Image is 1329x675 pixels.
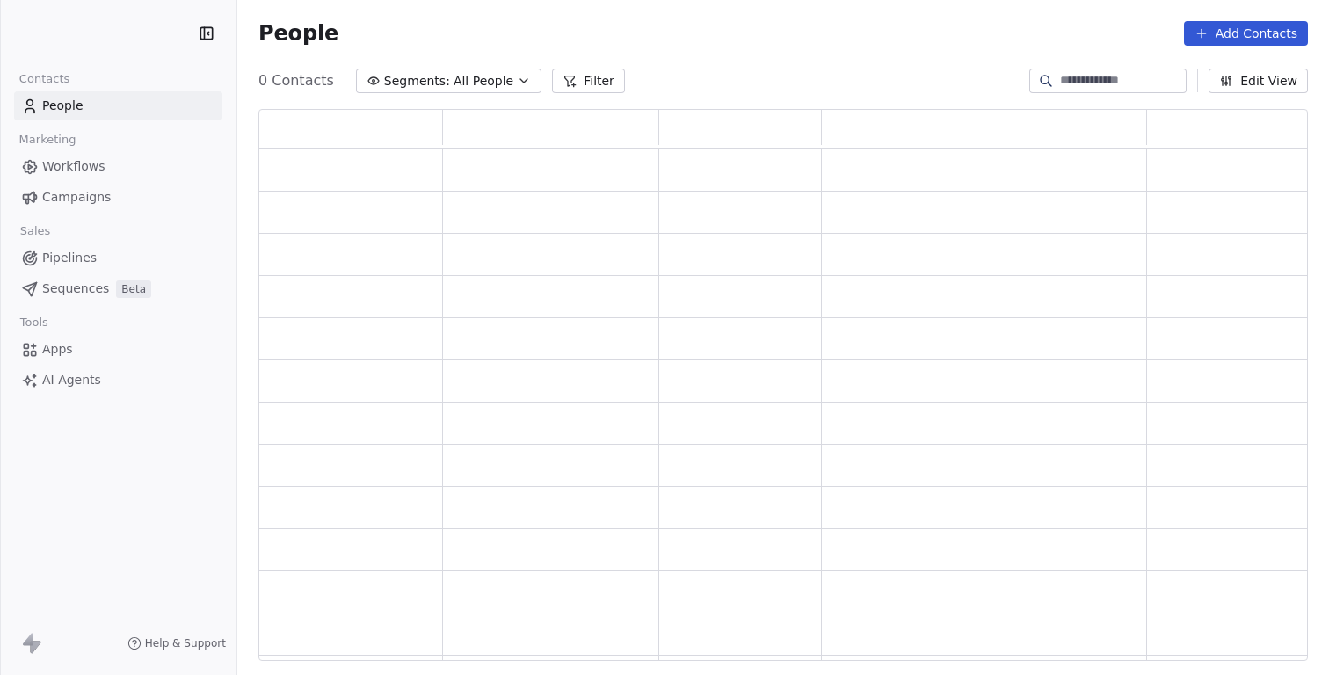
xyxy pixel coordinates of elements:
[1209,69,1308,93] button: Edit View
[12,218,58,244] span: Sales
[116,280,151,298] span: Beta
[14,152,222,181] a: Workflows
[259,149,1310,662] div: grid
[258,70,334,91] span: 0 Contacts
[384,72,450,91] span: Segments:
[14,91,222,120] a: People
[1184,21,1308,46] button: Add Contacts
[42,97,84,115] span: People
[14,366,222,395] a: AI Agents
[11,127,84,153] span: Marketing
[42,340,73,359] span: Apps
[258,20,338,47] span: People
[12,309,55,336] span: Tools
[42,249,97,267] span: Pipelines
[42,157,105,176] span: Workflows
[14,183,222,212] a: Campaigns
[14,335,222,364] a: Apps
[127,636,226,650] a: Help & Support
[42,188,111,207] span: Campaigns
[454,72,513,91] span: All People
[11,66,77,92] span: Contacts
[145,636,226,650] span: Help & Support
[42,279,109,298] span: Sequences
[14,243,222,272] a: Pipelines
[552,69,625,93] button: Filter
[42,371,101,389] span: AI Agents
[14,274,222,303] a: SequencesBeta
